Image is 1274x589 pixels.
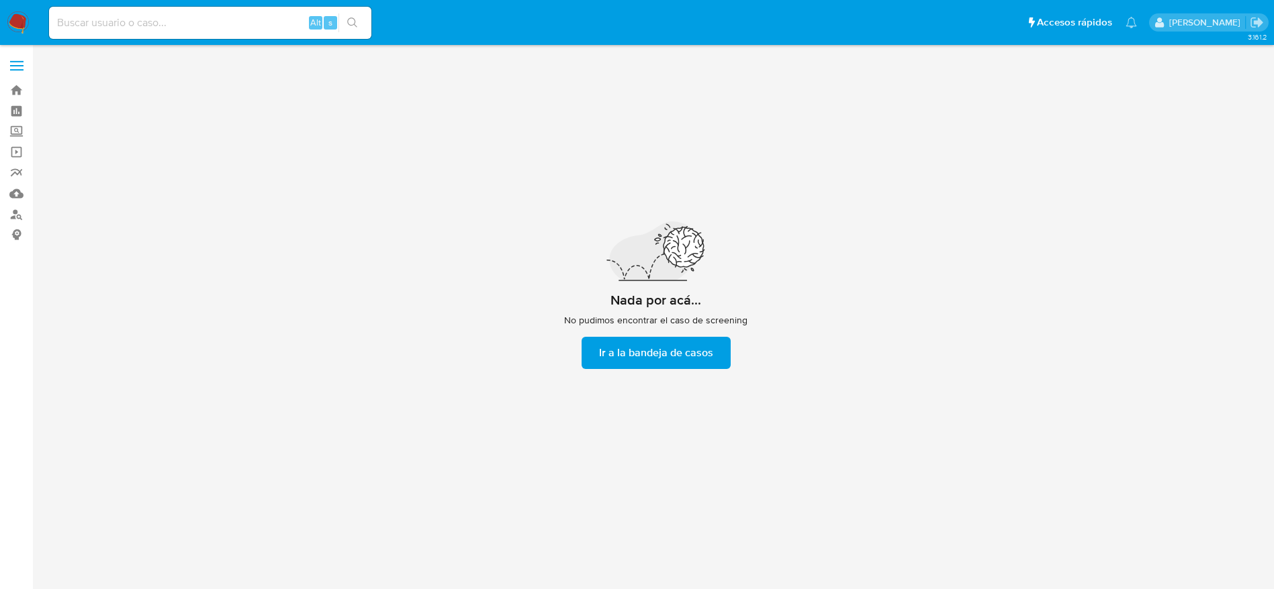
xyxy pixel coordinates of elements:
h2: Nada por acá... [610,292,701,309]
span: Ir a la bandeja de casos [599,338,713,368]
p: ext_royacach@mercadolibre.com [1169,16,1245,29]
span: s [328,16,332,29]
span: Accesos rápidos [1037,15,1112,30]
a: Notificaciones [1126,17,1137,28]
input: Buscar usuario o caso... [49,14,371,32]
span: Alt [310,16,321,29]
a: Salir [1250,15,1264,30]
button: Ir a la bandeja de casos [582,337,731,369]
span: No pudimos encontrar el caso de screening [564,314,747,326]
button: search-icon [338,13,366,32]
